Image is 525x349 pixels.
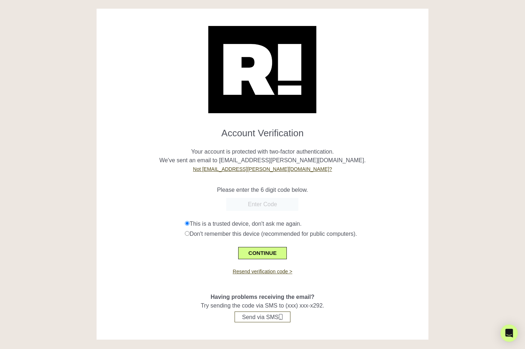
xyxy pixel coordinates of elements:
[185,220,423,228] div: This is a trusted device, don't ask me again.
[102,275,423,322] div: Try sending the code via SMS to (xxx) xxx-x292.
[238,247,286,259] button: CONTINUE
[193,166,332,172] a: Not [EMAIL_ADDRESS][PERSON_NAME][DOMAIN_NAME]?
[233,269,292,274] a: Resend verification code >
[226,198,298,211] input: Enter Code
[102,139,423,173] p: Your account is protected with two-factor authentication. We've sent an email to [EMAIL_ADDRESS][...
[235,312,290,322] button: Send via SMS
[102,122,423,139] h1: Account Verification
[210,294,314,300] span: Having problems receiving the email?
[102,186,423,194] p: Please enter the 6 digit code below.
[208,26,316,113] img: Retention.com
[500,324,518,342] div: Open Intercom Messenger
[185,230,423,238] div: Don't remember this device (recommended for public computers).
